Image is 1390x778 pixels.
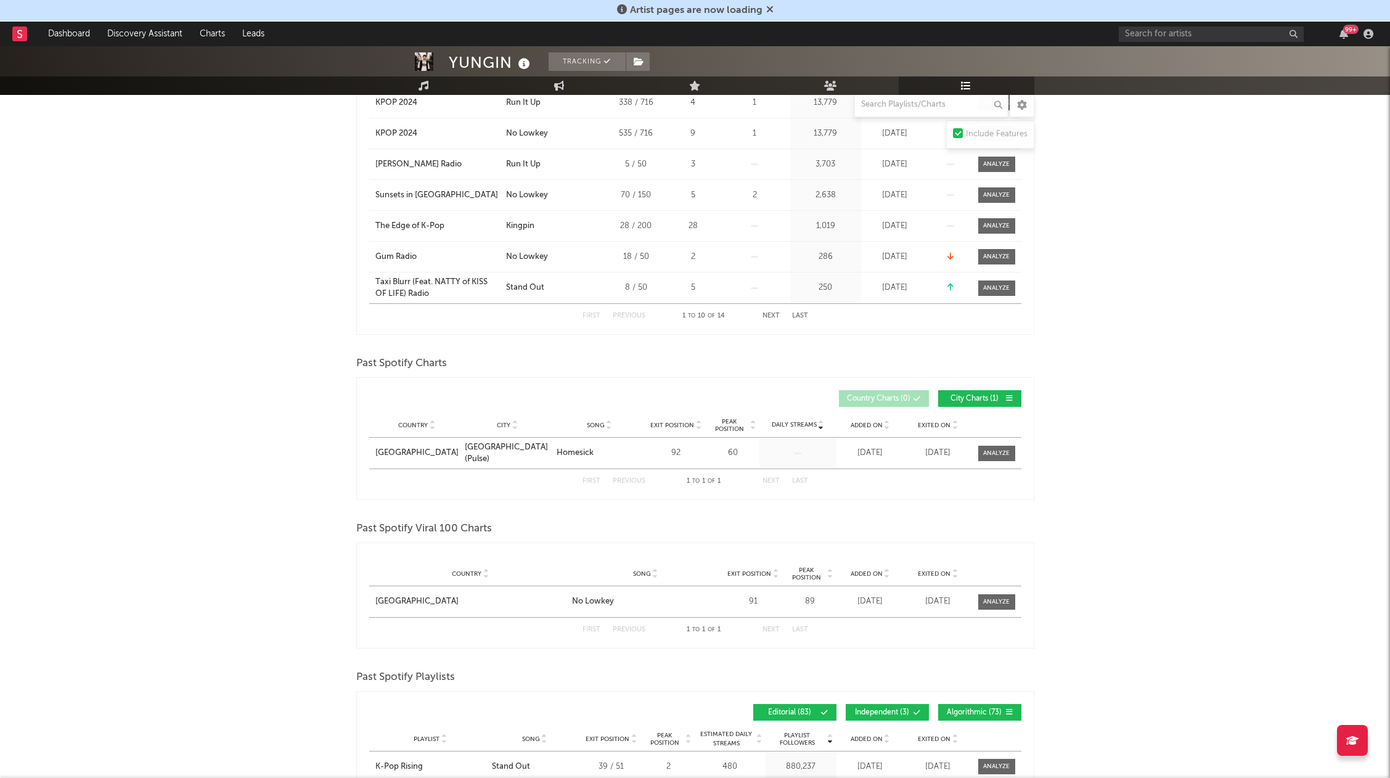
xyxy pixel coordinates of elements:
div: [DATE] [907,596,969,608]
div: 13,779 [793,128,858,140]
button: Tracking [549,52,626,71]
div: 1 10 14 [670,309,738,324]
span: of [708,478,715,484]
div: 99 + [1343,25,1359,34]
div: 5 [670,189,716,202]
div: No Lowkey [572,596,614,608]
div: [DATE] [840,447,901,459]
span: Country [398,422,428,429]
span: Exited On [918,570,951,578]
input: Search for artists [1119,27,1304,42]
div: 1 1 1 [670,474,738,489]
div: 13,779 [793,97,858,109]
span: Added On [851,570,883,578]
div: 5 / 50 [608,158,664,171]
div: 91 [726,596,781,608]
div: 1 1 1 [670,623,738,637]
div: 2 [670,251,716,263]
button: Next [762,478,780,485]
div: 70 / 150 [608,189,664,202]
button: First [583,313,600,319]
div: Run It Up [506,97,541,109]
span: Exit Position [727,570,771,578]
a: KPOP 2024 [375,97,500,109]
div: 1 [722,97,787,109]
div: 3 [670,158,716,171]
div: 5 [670,282,716,294]
a: [GEOGRAPHIC_DATA] [375,447,459,459]
button: Last [792,626,808,633]
button: Country Charts(0) [839,390,929,407]
div: 286 [793,251,858,263]
div: No Lowkey [506,128,548,140]
div: Gum Radio [375,251,417,263]
button: Previous [613,313,645,319]
button: Next [762,626,780,633]
span: Editorial ( 83 ) [761,709,818,716]
div: Kingpin [506,220,534,232]
span: Peak Position [710,418,749,433]
span: Added On [851,422,883,429]
div: [DATE] [864,189,926,202]
div: Sunsets in [GEOGRAPHIC_DATA] [375,189,498,202]
a: Gum Radio [375,251,500,263]
button: First [583,478,600,485]
span: Country [452,570,481,578]
span: Dismiss [766,6,774,15]
div: No Lowkey [506,251,548,263]
a: Sunsets in [GEOGRAPHIC_DATA] [375,189,500,202]
div: KPOP 2024 [375,97,417,109]
div: 92 [648,447,704,459]
a: Charts [191,22,234,46]
a: Taxi Blurr (Feat. NATTY of KISS OF LIFE) Radio [375,276,500,300]
div: 2 [722,189,787,202]
span: Song [587,422,605,429]
div: 39 / 51 [584,761,639,773]
span: Exit Position [650,422,694,429]
div: 1,019 [793,220,858,232]
a: Homesick [557,447,642,459]
span: Daily Streams [772,420,817,430]
a: Leads [234,22,273,46]
a: [PERSON_NAME] Radio [375,158,500,171]
span: Exited On [918,735,951,743]
div: 2 [645,761,692,773]
a: Stand Out [492,761,577,773]
div: 880,237 [769,761,833,773]
div: [DATE] [864,158,926,171]
button: 99+ [1339,29,1348,39]
div: 250 [793,282,858,294]
div: Include Features [966,127,1028,142]
div: 8 / 50 [608,282,664,294]
div: 28 / 200 [608,220,664,232]
div: Run It Up [506,158,541,171]
span: City [497,422,510,429]
div: 2,638 [793,189,858,202]
div: No Lowkey [506,189,548,202]
a: [GEOGRAPHIC_DATA] [375,596,566,608]
span: Past Spotify Playlists [356,670,455,685]
span: Song [522,735,540,743]
div: [DATE] [864,220,926,232]
span: Past Spotify Charts [356,356,447,371]
div: [DATE] [840,761,901,773]
div: K-Pop Rising [375,761,423,773]
div: Stand Out [506,282,544,294]
button: Last [792,478,808,485]
span: Country Charts ( 0 ) [847,395,910,403]
div: [PERSON_NAME] Radio [375,158,462,171]
div: 60 [710,447,756,459]
span: Playlist Followers [769,732,826,747]
button: Last [792,313,808,319]
div: Homesick [557,447,594,459]
div: [DATE] [907,761,969,773]
span: of [708,627,715,633]
a: No Lowkey [572,596,719,608]
div: 89 [787,596,833,608]
div: KPOP 2024 [375,128,417,140]
span: Exit Position [586,735,629,743]
button: Algorithmic(73) [938,704,1021,721]
div: 18 / 50 [608,251,664,263]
